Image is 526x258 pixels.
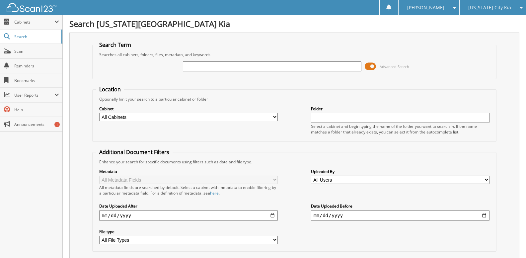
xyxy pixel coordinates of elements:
legend: Location [96,86,124,93]
div: 1 [54,122,60,127]
label: Folder [311,106,489,112]
label: Cabinet [99,106,278,112]
div: Optionally limit your search to a particular cabinet or folder [96,96,493,102]
span: Announcements [14,122,59,127]
label: Uploaded By [311,169,489,174]
label: Date Uploaded Before [311,203,489,209]
span: User Reports [14,92,54,98]
label: Date Uploaded After [99,203,278,209]
span: Help [14,107,59,113]
input: start [99,210,278,221]
label: Metadata [99,169,278,174]
div: All metadata fields are searched by default. Select a cabinet with metadata to enable filtering b... [99,185,278,196]
span: Reminders [14,63,59,69]
span: Advanced Search [380,64,409,69]
span: Cabinets [14,19,54,25]
legend: Search Term [96,41,134,48]
span: [PERSON_NAME] [407,6,444,10]
span: Search [14,34,58,40]
legend: Additional Document Filters [96,148,173,156]
input: end [311,210,489,221]
span: Bookmarks [14,78,59,83]
div: Enhance your search for specific documents using filters such as date and file type. [96,159,493,165]
div: Searches all cabinets, folders, files, metadata, and keywords [96,52,493,57]
span: Scan [14,48,59,54]
label: File type [99,229,278,234]
span: [US_STATE] City Kia [468,6,511,10]
div: Select a cabinet and begin typing the name of the folder you want to search in. If the name match... [311,124,489,135]
a: here [210,190,219,196]
img: scan123-logo-white.svg [7,3,56,12]
h1: Search [US_STATE][GEOGRAPHIC_DATA] Kia [69,18,519,29]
